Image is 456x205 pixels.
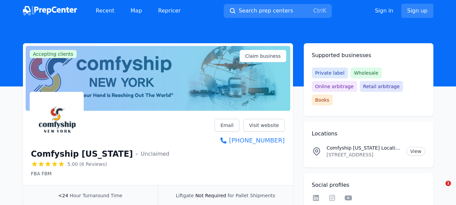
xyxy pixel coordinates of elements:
span: Private label [312,68,348,78]
span: Not Required [195,193,226,198]
span: Retail arbitrage [360,81,403,92]
span: Unclaimed [136,150,169,158]
a: View [406,147,425,156]
h2: Social profiles [312,181,425,189]
span: for Pallet Shipments [227,193,275,198]
a: Email [215,119,239,132]
h2: Supported businesses [312,51,425,59]
span: Liftgate [176,193,194,198]
h1: Comfyship [US_STATE] [31,149,133,159]
a: Map [125,4,147,18]
a: [PHONE_NUMBER] [215,136,285,145]
span: <24 [58,193,69,198]
span: Online arbitrage [312,81,357,92]
span: Wholesale [351,68,382,78]
button: Search prep centersCtrlK [224,4,332,18]
span: business [260,53,280,59]
span: 5.00 (6 Reviews) [68,161,107,168]
h2: Locations [312,130,425,138]
span: Accepting clients [30,50,77,58]
iframe: Intercom live chat [432,181,448,197]
img: Comfyship New York [31,93,82,145]
span: Books [312,95,333,105]
a: Recent [90,4,120,18]
p: Comfyship [US_STATE] Location [327,145,401,151]
a: Sign up [401,4,433,18]
kbd: K [323,7,326,14]
a: Visit website [243,119,285,132]
span: 1 [446,181,451,186]
p: [STREET_ADDRESS] [327,151,401,158]
span: Hour Turnaround Time [70,193,123,198]
p: FBA FBM [31,170,169,177]
kbd: Ctrl [313,7,323,14]
a: Sign in [375,7,394,15]
a: Repricer [153,4,186,18]
span: Claim [245,53,280,59]
span: Search prep centers [239,7,293,15]
img: PrepCenter [23,6,77,16]
a: Claim business [240,50,286,62]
